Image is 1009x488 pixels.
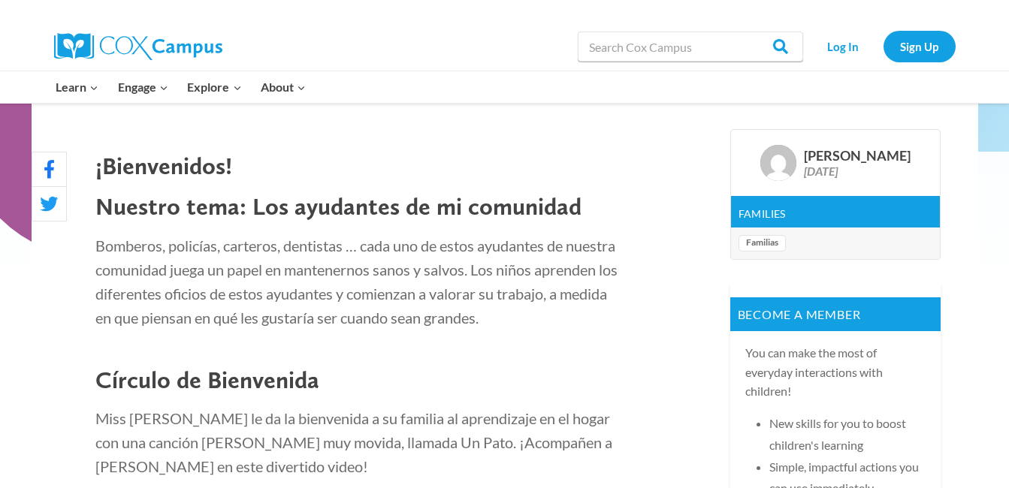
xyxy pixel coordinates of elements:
li: New skills for you to boost children's learning [769,413,926,456]
a: Families [739,207,786,220]
b: Bienvenidos! [102,151,232,180]
input: Search Cox Campus [578,32,803,62]
nav: Primary Navigation [47,71,316,103]
h3: ¡ [95,152,621,180]
h3: Círculo de Bienvenida [95,366,621,394]
div: [PERSON_NAME] [804,148,911,164]
button: Child menu of Explore [178,71,252,103]
a: Log In [811,31,876,62]
button: Child menu of Learn [47,71,109,103]
button: Child menu of Engage [108,71,178,103]
span: Bomberos, policías, carteros, dentistas … cada uno de estos ayudantes de nuestra comunidad juega ... [95,236,618,327]
nav: Secondary Navigation [811,31,956,62]
a: Sign Up [884,31,956,62]
div: [DATE] [804,164,911,178]
span: Miss [PERSON_NAME] le da la bienvenida a su familia al aprendizaje en el hogar con una canción [P... [95,409,612,475]
a: Familias [739,235,786,252]
button: Child menu of About [251,71,316,103]
p: Become a member [730,297,941,332]
p: You can make the most of everyday interactions with children! [745,343,926,401]
b: yudantes de mi comunidad [307,191,582,221]
h3: Nuestro tema: Los a [95,192,621,221]
img: Cox Campus [54,33,222,60]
